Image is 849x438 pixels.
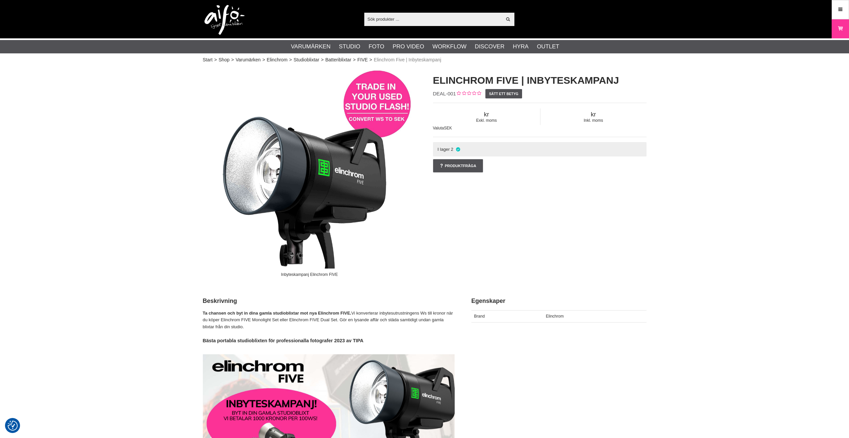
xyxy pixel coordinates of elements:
[203,310,455,331] p: Vi konverterar inbytesutrustningens Ws till kronor när du köper Elinchrom FIVE Monolight Set elle...
[203,311,351,316] strong: Ta chansen och byt in dina gamla studioblixtar mot nya Elinchrom FIVE.
[433,73,647,87] h1: Elinchrom Five | Inbyteskampanj
[474,314,485,319] span: Brand
[369,42,384,51] a: Foto
[8,421,18,431] img: Revisit consent button
[475,42,504,51] a: Discover
[339,42,360,51] a: Studio
[513,42,528,51] a: Hyra
[231,56,234,63] span: >
[262,56,265,63] span: >
[364,14,502,24] input: Sök produkter ...
[325,56,351,63] a: Batteriblixtar
[455,147,461,152] i: I lager
[433,118,540,123] span: Exkl. moms
[433,91,456,96] span: DEAL-001
[203,337,455,344] h4: Bästa portabla studioblixten för professionalla fotografer 2023 av TIPA
[203,67,416,280] img: Inbyteskampanj Elinchrom FIVE
[291,42,331,51] a: Varumärken
[289,56,292,63] span: >
[214,56,217,63] span: >
[444,126,452,130] span: SEK
[537,42,559,51] a: Outlet
[219,56,230,63] a: Shop
[433,126,444,130] span: Valuta
[546,314,563,319] span: Elinchrom
[275,269,343,280] div: Inbyteskampanj Elinchrom FIVE
[540,118,647,123] span: Inkl. moms
[485,89,522,98] a: Sätt ett betyg
[437,147,450,152] span: I lager
[357,56,368,63] a: FIVE
[393,42,424,51] a: Pro Video
[451,147,453,152] span: 2
[353,56,356,63] span: >
[203,297,455,305] h2: Beskrivning
[432,42,466,51] a: Workflow
[433,159,483,172] a: Produktfråga
[374,56,441,63] span: Elinchrom Five | Inbyteskampanj
[294,56,319,63] a: Studioblixtar
[456,90,481,97] div: Kundbetyg: 0
[236,56,261,63] a: Varumärken
[204,5,245,35] img: logo.png
[369,56,372,63] span: >
[203,56,213,63] a: Start
[8,420,18,432] button: Samtyckesinställningar
[471,297,647,305] h2: Egenskaper
[267,56,288,63] a: Elinchrom
[321,56,324,63] span: >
